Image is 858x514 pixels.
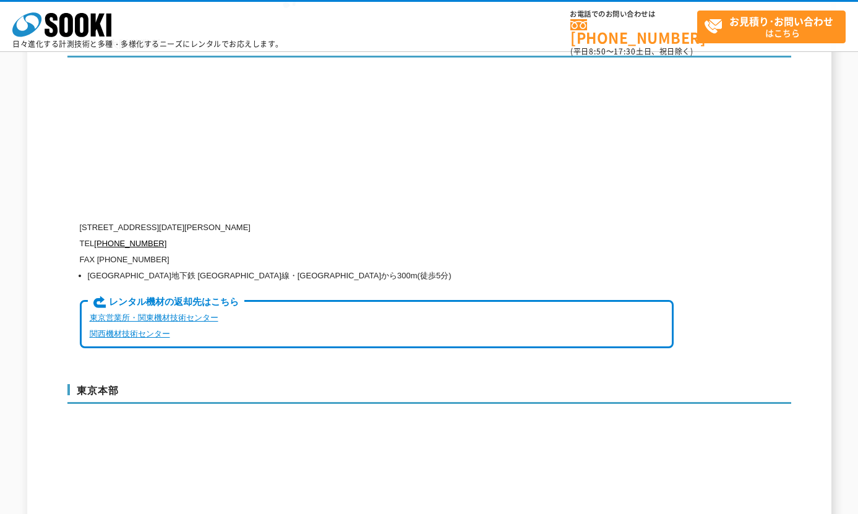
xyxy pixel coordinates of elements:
span: 17:30 [614,46,636,57]
a: [PHONE_NUMBER] [94,239,166,248]
a: [PHONE_NUMBER] [570,19,697,45]
h3: 東京本部 [67,384,791,404]
p: TEL [80,236,674,252]
span: はこちら [704,11,845,42]
span: レンタル機材の返却先はこちら [88,296,244,309]
span: お電話でのお問い合わせは [570,11,697,18]
p: [STREET_ADDRESS][DATE][PERSON_NAME] [80,220,674,236]
a: お見積り･お問い合わせはこちら [697,11,846,43]
a: 東京営業所・関東機材技術センター [90,313,218,322]
a: 関西機材技術センター [90,329,170,338]
strong: お見積り･お問い合わせ [729,14,833,28]
span: 8:50 [589,46,606,57]
p: FAX [PHONE_NUMBER] [80,252,674,268]
li: [GEOGRAPHIC_DATA]地下鉄 [GEOGRAPHIC_DATA]線・[GEOGRAPHIC_DATA]から300m(徒歩5分) [88,268,674,284]
span: (平日 ～ 土日、祝日除く) [570,46,693,57]
p: 日々進化する計測技術と多種・多様化するニーズにレンタルでお応えします。 [12,40,283,48]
